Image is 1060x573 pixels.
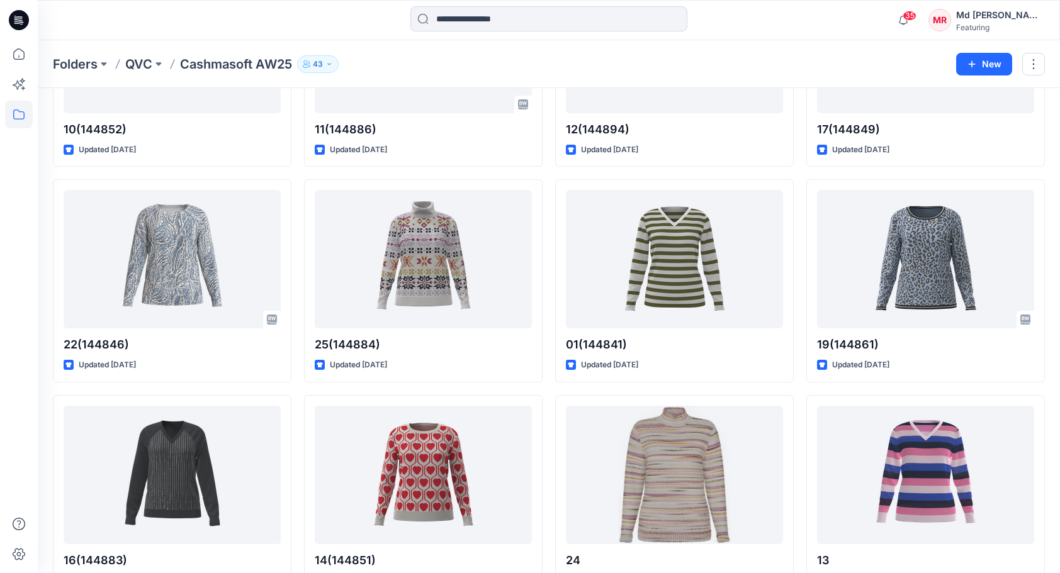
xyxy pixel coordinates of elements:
p: Updated [DATE] [79,359,136,372]
a: QVC [125,55,152,73]
p: 24 [566,552,783,569]
a: 22(144846) [64,190,281,328]
div: Md [PERSON_NAME][DEMOGRAPHIC_DATA] [956,8,1044,23]
p: Updated [DATE] [832,143,889,157]
a: 13 [817,406,1034,544]
div: Featuring [956,23,1044,32]
p: Updated [DATE] [832,359,889,372]
p: Updated [DATE] [330,359,387,372]
div: MR [928,9,951,31]
a: 24 [566,406,783,544]
p: 14(144851) [315,552,532,569]
button: New [956,53,1012,75]
p: Cashmasoft AW25 [180,55,292,73]
p: 13 [817,552,1034,569]
p: Updated [DATE] [79,143,136,157]
p: 22(144846) [64,336,281,353]
a: 19(144861) [817,190,1034,328]
a: 25(144884) [315,190,532,328]
p: Updated [DATE] [581,359,638,372]
button: 43 [297,55,339,73]
p: 17(144849) [817,121,1034,138]
p: 01(144841) [566,336,783,353]
span: 35 [903,11,916,21]
a: 01(144841) [566,190,783,328]
p: Updated [DATE] [330,143,387,157]
p: 10(144852) [64,121,281,138]
p: 19(144861) [817,336,1034,353]
p: 25(144884) [315,336,532,353]
a: 14(144851) [315,406,532,544]
p: 16(144883) [64,552,281,569]
p: 11(144886) [315,121,532,138]
a: 16(144883) [64,406,281,544]
p: 12(144894) [566,121,783,138]
p: 43 [313,57,323,71]
a: Folders [53,55,98,73]
p: Updated [DATE] [581,143,638,157]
